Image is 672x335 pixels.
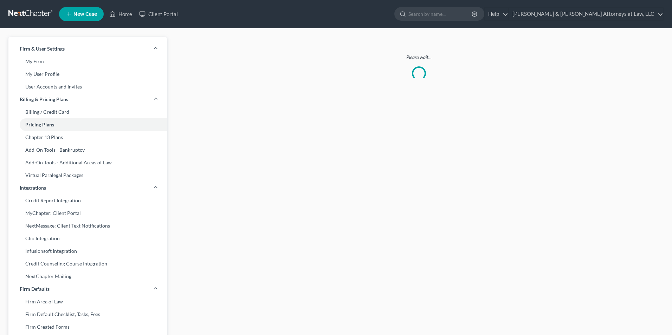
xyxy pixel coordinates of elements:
[8,131,167,144] a: Chapter 13 Plans
[73,12,97,17] span: New Case
[20,184,46,191] span: Integrations
[8,321,167,333] a: Firm Created Forms
[8,245,167,257] a: Infusionsoft Integration
[509,8,663,20] a: [PERSON_NAME] & [PERSON_NAME] Attorneys at Law, LLC
[485,8,508,20] a: Help
[8,308,167,321] a: Firm Default Checklist, Tasks, Fees
[8,232,167,245] a: Clio Integration
[8,270,167,283] a: NextChapter Mailing
[8,194,167,207] a: Credit Report Integration
[20,45,65,52] span: Firm & User Settings
[8,144,167,156] a: Add-On Tools - Bankruptcy
[8,219,167,232] a: NextMessage: Client Text Notifications
[408,7,473,20] input: Search by name...
[8,169,167,182] a: Virtual Paralegal Packages
[8,93,167,106] a: Billing & Pricing Plans
[106,8,136,20] a: Home
[8,283,167,295] a: Firm Defaults
[20,96,68,103] span: Billing & Pricing Plans
[8,156,167,169] a: Add-On Tools - Additional Areas of Law
[20,285,50,293] span: Firm Defaults
[8,295,167,308] a: Firm Area of Law
[8,106,167,118] a: Billing / Credit Card
[8,118,167,131] a: Pricing Plans
[8,257,167,270] a: Credit Counseling Course Integration
[136,8,181,20] a: Client Portal
[8,182,167,194] a: Integrations
[8,55,167,68] a: My Firm
[8,207,167,219] a: MyChapter: Client Portal
[174,54,664,61] p: Please wait...
[8,42,167,55] a: Firm & User Settings
[8,80,167,93] a: User Accounts and Invites
[8,68,167,80] a: My User Profile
